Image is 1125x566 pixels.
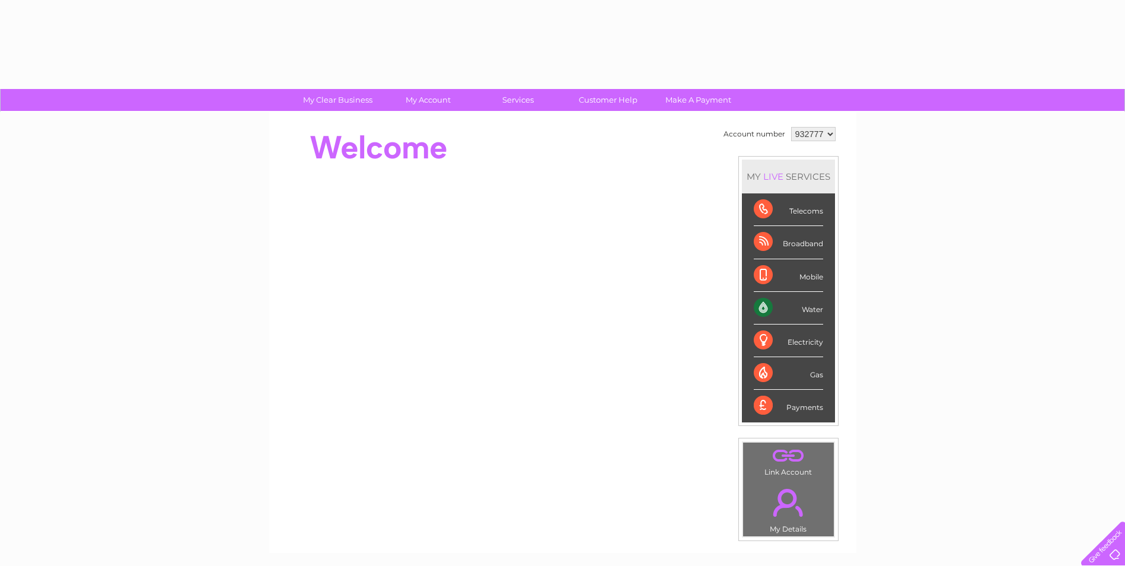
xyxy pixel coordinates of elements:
a: Make A Payment [649,89,747,111]
td: My Details [742,479,834,537]
a: My Account [379,89,477,111]
a: My Clear Business [289,89,387,111]
a: . [746,482,831,523]
div: Electricity [754,325,823,357]
div: Payments [754,390,823,422]
a: Services [469,89,567,111]
td: Account number [721,124,788,144]
div: Broadband [754,226,823,259]
div: MY SERVICES [742,160,835,193]
div: Water [754,292,823,325]
td: Link Account [742,442,834,479]
a: . [746,446,831,466]
div: Gas [754,357,823,390]
div: LIVE [761,171,786,182]
a: Customer Help [559,89,657,111]
div: Mobile [754,259,823,292]
div: Telecoms [754,193,823,226]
